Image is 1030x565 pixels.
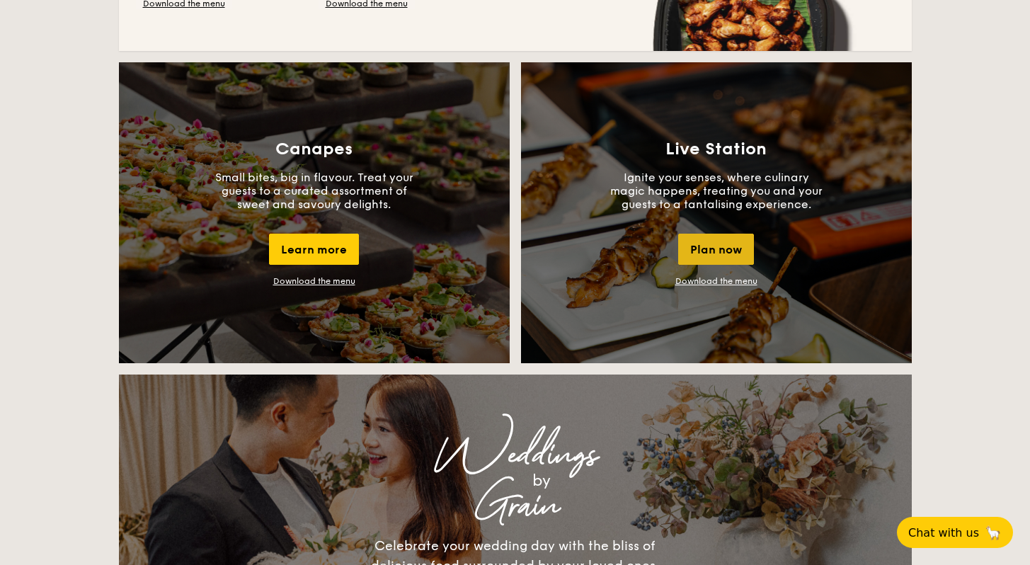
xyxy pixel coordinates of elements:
p: Small bites, big in flavour. Treat your guests to a curated assortment of sweet and savoury delig... [208,171,420,211]
a: Download the menu [273,276,355,286]
div: Plan now [678,234,754,265]
h3: Live Station [665,139,767,159]
div: Grain [244,493,787,519]
p: Ignite your senses, where culinary magic happens, treating you and your guests to a tantalising e... [610,171,823,211]
button: Chat with us🦙 [897,517,1013,548]
h3: Canapes [275,139,353,159]
a: Download the menu [675,276,757,286]
div: by [296,468,787,493]
span: Chat with us [908,526,979,540]
div: Weddings [244,443,787,468]
div: Learn more [269,234,359,265]
span: 🦙 [985,525,1002,541]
